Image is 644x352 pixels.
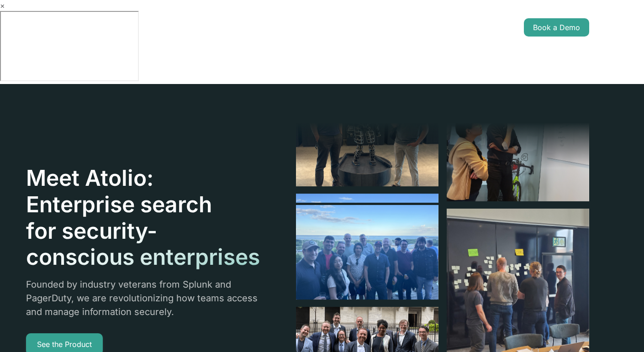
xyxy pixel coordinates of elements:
h1: Meet Atolio: Enterprise search for security-conscious enterprises [26,165,264,270]
img: image [296,194,438,300]
p: Founded by industry veterans from Splunk and PagerDuty, we are revolutionizing how teams access a... [26,278,264,319]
